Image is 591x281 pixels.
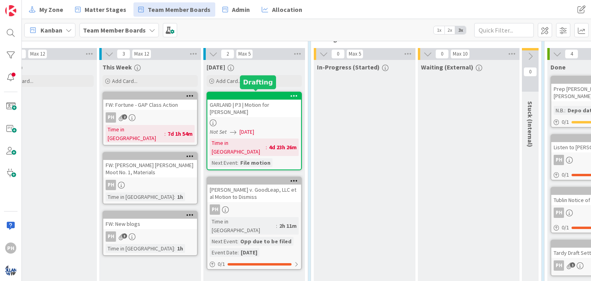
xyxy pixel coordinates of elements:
span: : [237,237,238,246]
div: [PERSON_NAME] v. GoodLeap, LLC et al Motion to Dismiss [207,185,301,202]
span: Add Card... [112,77,137,85]
span: : [174,244,175,253]
div: Next Event [210,237,237,246]
div: Time in [GEOGRAPHIC_DATA] [210,217,276,235]
div: Time in [GEOGRAPHIC_DATA] [106,244,174,253]
a: Admin [218,2,255,17]
div: Opp due to be filed [238,237,294,246]
span: Admin [232,5,250,14]
div: PH [554,155,564,165]
span: : [276,221,277,230]
div: PH [106,180,116,190]
span: [DATE] [239,128,254,136]
span: : [237,158,238,167]
div: FW: New blogs [103,212,197,229]
div: 2h 11m [277,221,299,230]
div: FW: [PERSON_NAME] [PERSON_NAME] Moot No. 1, Materials [103,160,197,177]
span: This Week [102,63,132,71]
span: Kanban [41,25,62,35]
div: Next Event [210,158,237,167]
div: Max 5 [349,52,361,56]
div: Time in [GEOGRAPHIC_DATA] [210,139,266,156]
span: 0 / 1 [218,260,225,268]
div: PH [210,204,220,215]
span: 1 [570,262,575,268]
span: 2 [221,49,234,59]
span: : [174,192,175,201]
span: In-Progress (Started) [317,63,380,71]
div: FW: [PERSON_NAME] [PERSON_NAME] Moot No. 1, Materials [103,153,197,177]
a: Allocation [257,2,307,17]
span: 0 / 1 [562,223,569,232]
div: PH [103,231,197,242]
span: My Zone [39,5,63,14]
b: Team Member Boards [83,26,146,34]
span: Matter Stages [85,5,126,14]
span: 0 [523,67,537,77]
div: File motion [238,158,272,167]
span: 0 [435,49,449,59]
img: avatar [5,265,16,276]
div: Max 12 [134,52,149,56]
div: 0/1 [207,259,301,269]
span: Today [207,63,225,71]
div: PH [554,208,564,218]
img: Visit kanbanzone.com [5,5,16,16]
div: FW: New blogs [103,219,197,229]
span: 0 / 1 [562,118,569,126]
span: : [266,143,267,152]
div: PH [207,204,301,215]
span: 3 [122,233,127,239]
span: Done [550,63,566,71]
span: : [238,248,239,257]
div: PH [106,231,116,242]
div: 1h [175,244,185,253]
a: Team Member Boards [133,2,215,17]
div: Max 10 [453,52,467,56]
div: PH [103,112,197,123]
span: Stuck (Internal) [526,101,534,147]
div: PH [103,180,197,190]
span: : [164,129,166,138]
span: : [564,106,566,115]
span: Waiting (External) [421,63,473,71]
div: [PERSON_NAME] v. GoodLeap, LLC et al Motion to Dismiss [207,177,301,202]
a: My Zone [24,2,68,17]
span: 0 / 1 [562,171,569,179]
div: Time in [GEOGRAPHIC_DATA] [106,192,174,201]
h5: Drafting [243,79,273,86]
div: 7d 1h 54m [166,129,195,138]
div: PH [5,243,16,254]
span: 0 [331,49,345,59]
div: Max 12 [30,52,45,56]
span: 3x [455,26,466,34]
div: FW: Fortune - GAP Class Action [103,92,197,110]
span: 4 [565,49,578,59]
div: GARLAND | P3 | Motion for [PERSON_NAME] [207,92,301,117]
span: 2x [444,26,455,34]
span: Team Member Boards [148,5,211,14]
div: Max 5 [238,52,251,56]
span: 2 [122,114,127,119]
i: Not Set [210,128,227,135]
span: Allocation [272,5,302,14]
span: 3 [117,49,130,59]
div: PH [554,260,564,271]
input: Quick Filter... [474,23,534,37]
a: Matter Stages [70,2,131,17]
span: 1x [434,26,444,34]
div: Time in [GEOGRAPHIC_DATA] [106,125,164,142]
div: 1h [175,192,185,201]
div: 4d 23h 26m [267,143,299,152]
div: PH [106,112,116,123]
span: Add Card... [216,77,241,85]
div: Event Date [210,248,238,257]
div: N.B. [554,106,564,115]
div: FW: Fortune - GAP Class Action [103,100,197,110]
div: [DATE] [239,248,259,257]
div: GARLAND | P3 | Motion for [PERSON_NAME] [207,100,301,117]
